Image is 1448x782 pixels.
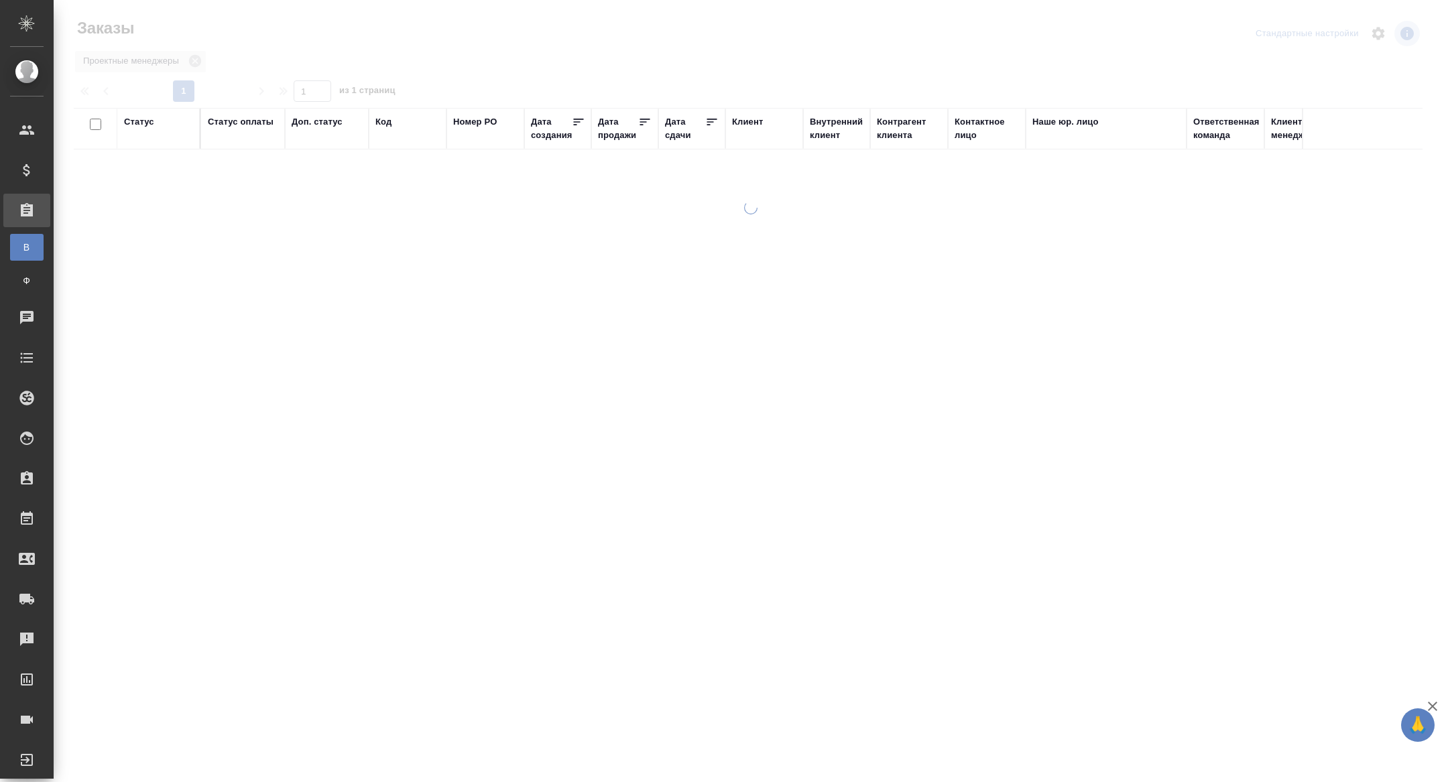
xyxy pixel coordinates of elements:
div: Наше юр. лицо [1032,115,1099,129]
span: В [17,241,37,254]
div: Внутренний клиент [810,115,863,142]
div: Статус [124,115,154,129]
div: Дата сдачи [665,115,705,142]
a: Ф [10,267,44,294]
a: В [10,234,44,261]
div: Статус оплаты [208,115,274,129]
div: Контрагент клиента [877,115,941,142]
span: Ф [17,274,37,287]
button: 🙏 [1401,708,1435,742]
div: Дата создания [531,115,572,142]
div: Контактное лицо [955,115,1019,142]
div: Дата продажи [598,115,638,142]
div: Доп. статус [292,115,343,129]
div: Клиент [732,115,763,129]
div: Номер PO [453,115,497,129]
div: Код [375,115,391,129]
div: Ответственная команда [1193,115,1260,142]
div: Клиентские менеджеры [1271,115,1335,142]
span: 🙏 [1406,711,1429,739]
